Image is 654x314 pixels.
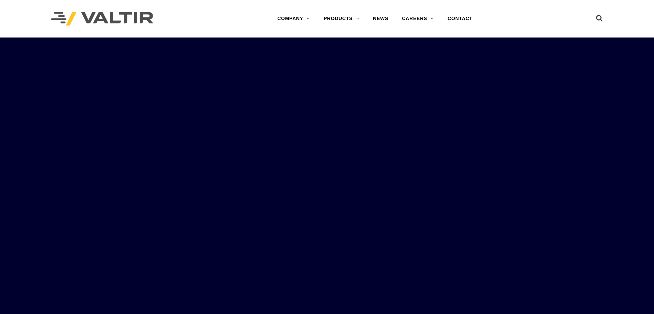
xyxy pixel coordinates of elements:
img: Valtir [51,12,153,26]
a: CONTACT [441,12,479,26]
a: CAREERS [395,12,441,26]
a: PRODUCTS [317,12,366,26]
a: COMPANY [270,12,317,26]
a: NEWS [366,12,395,26]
